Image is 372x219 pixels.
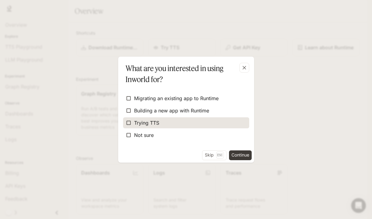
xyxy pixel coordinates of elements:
span: Building a new app with Runtime [134,107,209,114]
span: Migrating an existing app to Runtime [134,95,219,102]
button: Continue [229,150,252,160]
p: What are you interested in using Inworld for? [126,63,244,85]
button: SkipEsc [202,150,227,160]
p: Esc [216,152,224,158]
span: Not sure [134,131,154,139]
span: Trying TTS [134,119,159,126]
